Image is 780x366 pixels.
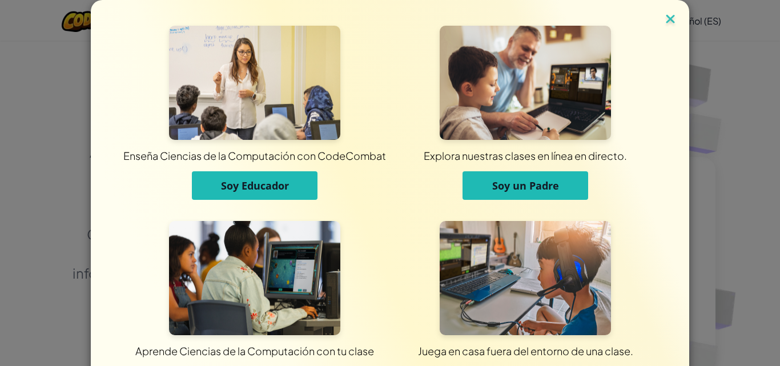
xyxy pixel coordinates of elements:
font: Aprende Ciencias de la Computación con tu clase [135,344,374,357]
img: Para Padres [440,26,611,140]
button: Soy un Padre [463,171,588,200]
img: icono de cerrar [663,11,678,29]
img: Para Estudiantes [169,221,340,335]
font: Soy Educador [221,179,289,192]
img: Para educadores [169,26,340,140]
font: Enseña Ciencias de la Computación con CodeCombat [123,149,386,162]
button: Soy Educador [192,171,317,200]
font: Soy un Padre [492,179,559,192]
img: Para individuos [440,221,611,335]
font: Juega en casa fuera del entorno de una clase. [418,344,633,357]
font: Explora nuestras clases en línea en directo. [424,149,627,162]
